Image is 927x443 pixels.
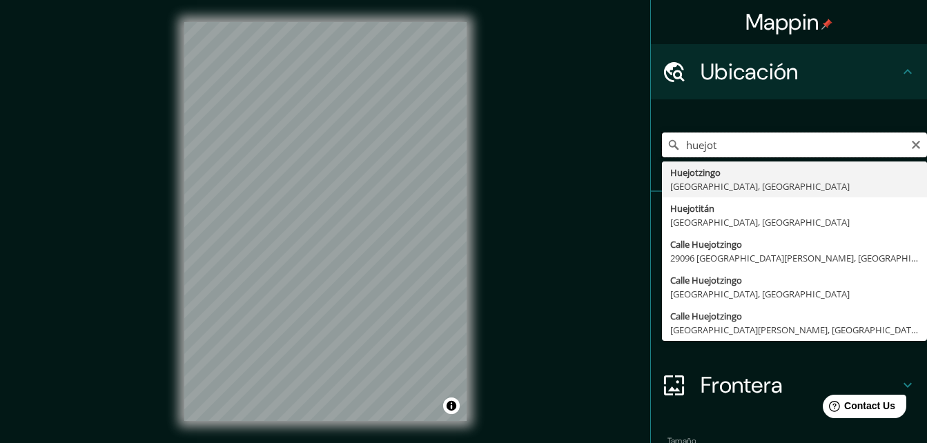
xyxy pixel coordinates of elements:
[670,237,919,251] div: Calle Huejotzingo
[701,371,899,399] h4: Frontera
[670,166,919,179] div: Huejotzingo
[701,316,899,344] h4: Diseño
[670,287,919,301] div: [GEOGRAPHIC_DATA], [GEOGRAPHIC_DATA]
[670,179,919,193] div: [GEOGRAPHIC_DATA], [GEOGRAPHIC_DATA]
[670,215,919,229] div: [GEOGRAPHIC_DATA], [GEOGRAPHIC_DATA]
[821,19,832,30] img: pin-icon.png
[184,22,467,421] canvas: Mapa
[662,132,927,157] input: Elige tu ciudad o área
[670,251,919,265] div: 29096 [GEOGRAPHIC_DATA][PERSON_NAME], [GEOGRAPHIC_DATA], [GEOGRAPHIC_DATA]
[670,309,919,323] div: Calle Huejotzingo
[651,302,927,357] div: Diseño
[443,397,460,414] button: Alternar atribución
[651,357,927,413] div: Frontera
[651,44,927,99] div: Ubicación
[670,323,919,337] div: [GEOGRAPHIC_DATA][PERSON_NAME], [GEOGRAPHIC_DATA], [GEOGRAPHIC_DATA]
[670,201,919,215] div: Huejotitán
[701,58,899,86] h4: Ubicación
[910,137,921,150] button: Claro
[745,8,819,37] font: Mappin
[651,247,927,302] div: Estilo
[804,389,912,428] iframe: Help widget launcher
[651,192,927,247] div: Pines
[670,273,919,287] div: Calle Huejotzingo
